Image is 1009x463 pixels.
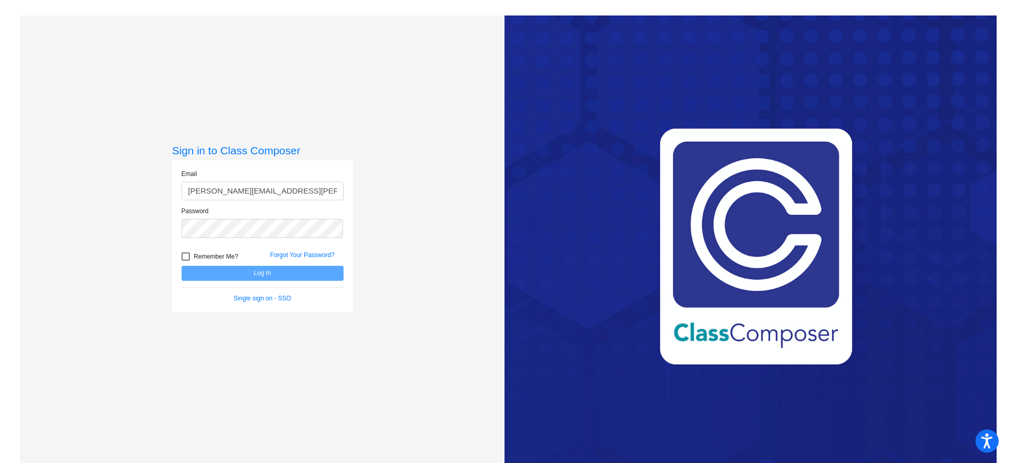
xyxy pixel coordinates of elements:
label: Password [182,206,209,216]
button: Log In [182,266,344,281]
a: Forgot Your Password? [270,251,335,259]
label: Email [182,169,197,179]
h3: Sign in to Class Composer [172,144,353,157]
a: Single sign on - SSO [234,295,291,302]
span: Remember Me? [194,250,238,263]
